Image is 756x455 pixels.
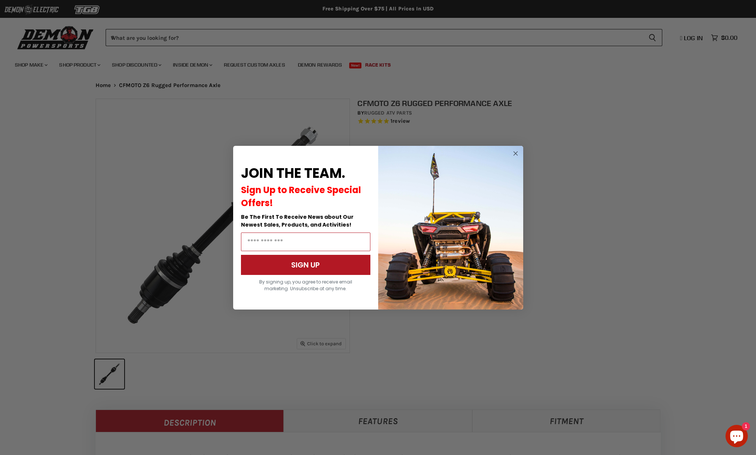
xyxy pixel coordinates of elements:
span: JOIN THE TEAM. [241,164,345,183]
button: SIGN UP [241,255,370,275]
inbox-online-store-chat: Shopify online store chat [723,425,750,449]
button: Close dialog [511,149,520,158]
span: Be The First To Receive News about Our Newest Sales, Products, and Activities! [241,213,354,228]
input: Email Address [241,233,370,251]
img: a9095488-b6e7-41ba-879d-588abfab540b.jpeg [378,146,523,310]
span: Sign Up to Receive Special Offers! [241,184,361,209]
span: By signing up, you agree to receive email marketing. Unsubscribe at any time. [259,279,352,292]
